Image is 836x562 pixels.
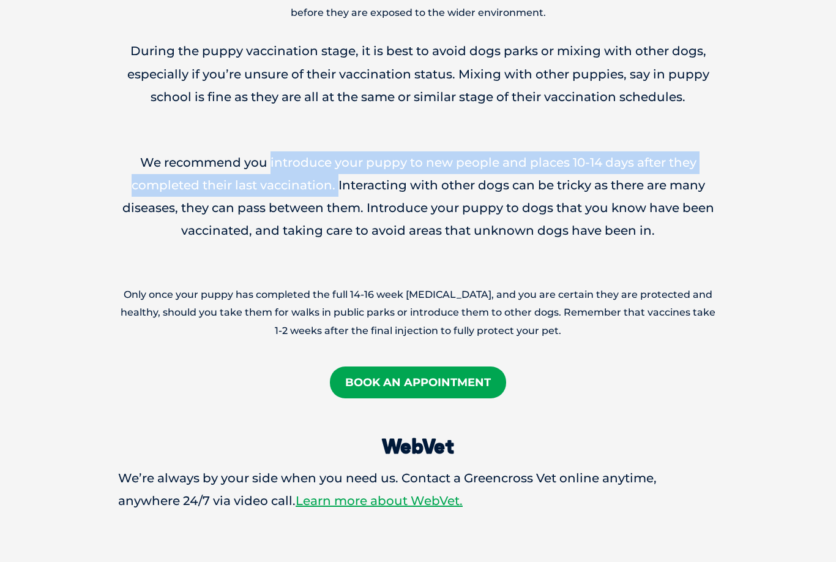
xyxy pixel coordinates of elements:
strong: WebVet [382,435,454,459]
p: We recommend you introduce your puppy to new people and places 10-14 days after they completed th... [118,152,718,243]
p: Only once your puppy has completed the full 14-16 week [MEDICAL_DATA], and you are certain they a... [118,286,718,341]
button: Search [812,56,824,68]
a: Learn more about WebVet. [296,494,463,509]
p: We’re always by your side when you need us. Contact a Greencross Vet online anytime, anywhere 24/... [118,468,718,513]
p: During the puppy vaccination stage, it is best to avoid dogs parks or mixing with other dogs, esp... [118,40,718,109]
a: Book an Appointment [330,367,506,399]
